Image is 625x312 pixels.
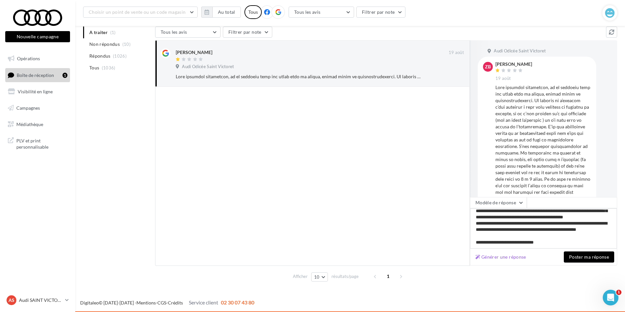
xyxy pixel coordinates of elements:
span: Non répondus [89,41,120,47]
span: 02 30 07 43 80 [221,299,254,305]
span: Choisir un point de vente ou un code magasin [89,9,186,15]
button: Choisir un point de vente ou un code magasin [83,7,198,18]
span: Campagnes [16,105,40,111]
span: PLV et print personnalisable [16,136,67,150]
span: Afficher [293,273,308,280]
span: Service client [189,299,218,305]
span: 19 août [495,76,511,82]
button: Tous les avis [155,27,221,38]
span: 10 [314,274,320,280]
div: [PERSON_NAME] [176,49,212,56]
span: (10) [122,42,131,47]
a: Campagnes [4,101,71,115]
span: (1026) [113,53,127,59]
div: Lore ipsumdol sitametcon, ad el seddoeiu temp inc utlab etdo ma aliqua, enimad minim ve quisnostr... [176,73,421,80]
button: Filtrer par note [223,27,272,38]
span: résultats/page [331,273,359,280]
a: Crédits [168,300,183,305]
div: 1 [62,73,67,78]
p: Audi SAINT VICTORET [19,297,62,303]
button: Générer une réponse [473,253,529,261]
div: [PERSON_NAME] [495,62,532,66]
a: Visibilité en ligne [4,85,71,99]
span: Boîte de réception [17,72,54,78]
span: Tous les avis [161,29,187,35]
span: 1 [616,290,621,295]
button: Modèle de réponse [470,197,527,208]
span: Tous les avis [294,9,321,15]
span: Visibilité en ligne [18,89,53,94]
button: Au total [201,7,241,18]
span: ZB [485,64,491,70]
button: 10 [311,272,328,282]
span: (1036) [102,65,116,70]
div: Tous [244,5,262,19]
a: Digitaleo [80,300,99,305]
button: Tous les avis [289,7,354,18]
button: Poster ma réponse [564,251,614,263]
a: PLV et print personnalisable [4,134,71,153]
button: Nouvelle campagne [5,31,70,42]
span: © [DATE]-[DATE] - - - [80,300,254,305]
span: 19 août [449,50,464,56]
a: Opérations [4,52,71,65]
span: Audi Odicée Saint Victoret [182,64,234,70]
span: 1 [383,271,393,282]
iframe: Intercom live chat [603,290,618,305]
span: Audi Odicée Saint Victoret [494,48,546,54]
a: AS Audi SAINT VICTORET [5,294,70,306]
a: CGS [157,300,166,305]
button: Au total [212,7,241,18]
span: Tous [89,64,99,71]
a: Médiathèque [4,118,71,131]
a: Mentions [136,300,156,305]
a: Boîte de réception1 [4,68,71,82]
div: Lore ipsumdol sitametcon, ad el seddoeiu temp inc utlab etdo ma aliqua, enimad minim ve quisnostr... [495,84,591,267]
span: Médiathèque [16,121,43,127]
span: Opérations [17,56,40,61]
span: AS [9,297,14,303]
button: Filtrer par note [356,7,406,18]
span: Répondus [89,53,111,59]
